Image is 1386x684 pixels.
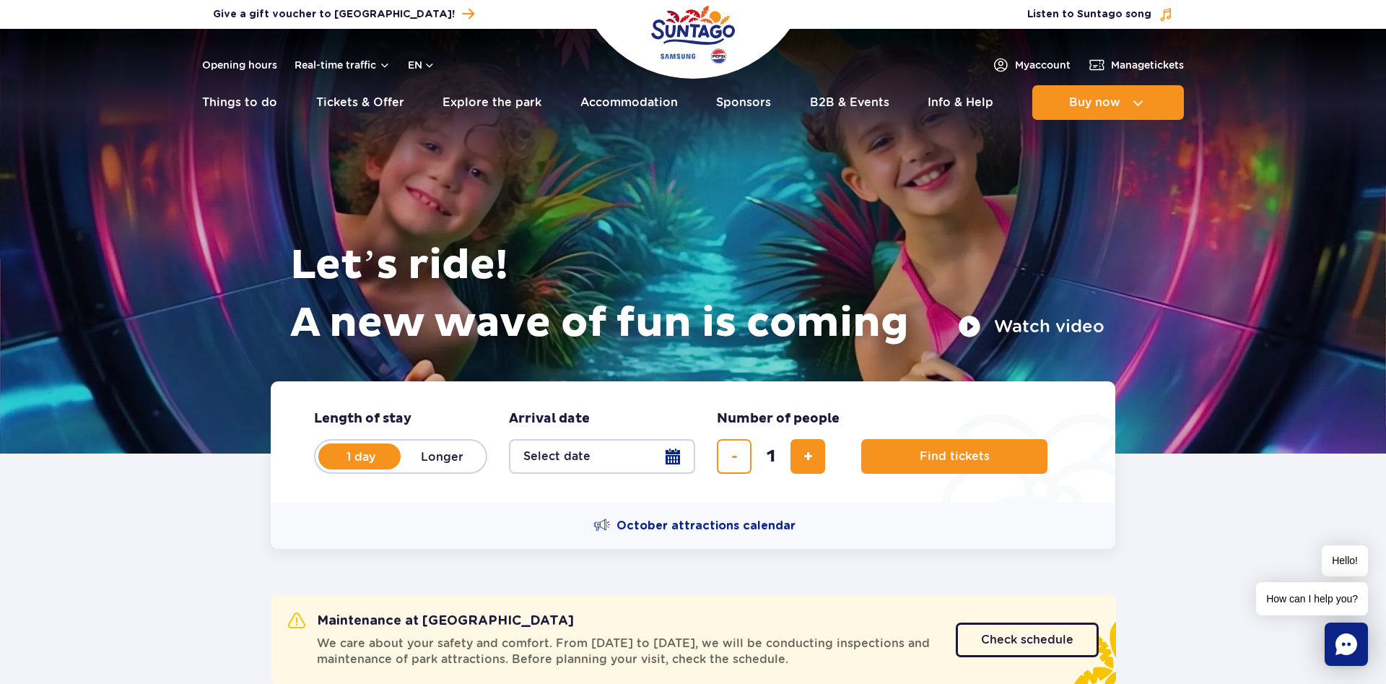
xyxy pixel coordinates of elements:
[320,441,402,472] label: 1 day
[580,85,678,120] a: Accommodation
[317,636,938,667] span: We care about your safety and comfort. From [DATE] to [DATE], we will be conducting inspections a...
[213,7,455,22] span: Give a gift voucher to [GEOGRAPHIC_DATA]!
[408,58,435,72] button: en
[401,441,483,472] label: Longer
[992,56,1071,74] a: Myaccount
[314,410,411,428] span: Length of stay
[616,518,796,534] span: October attractions calendar
[920,450,990,463] span: Find tickets
[1027,7,1173,22] button: Listen to Suntago song
[958,315,1104,338] button: Watch video
[861,439,1047,474] button: Find tickets
[443,85,541,120] a: Explore the park
[956,623,1099,657] a: Check schedule
[271,381,1115,503] form: Planning your visit to Park of Poland
[1111,58,1184,72] span: Manage tickets
[1322,545,1368,576] span: Hello!
[213,4,474,24] a: Give a gift voucher to [GEOGRAPHIC_DATA]!
[928,85,993,120] a: Info & Help
[790,439,825,474] button: add ticket
[1256,582,1368,615] span: How can I help you?
[316,85,404,120] a: Tickets & Offer
[717,439,751,474] button: remove ticket
[1027,7,1151,22] span: Listen to Suntago song
[716,85,771,120] a: Sponsors
[981,634,1073,646] span: Check schedule
[295,59,391,71] button: Real-time traffic
[202,58,277,72] a: Opening hours
[1088,56,1184,74] a: Managetickets
[1325,623,1368,666] div: Chat
[1032,85,1184,120] button: Buy now
[810,85,889,120] a: B2B & Events
[1069,96,1120,109] span: Buy now
[509,439,695,474] button: Select date
[754,439,788,474] input: number of tickets
[509,410,590,428] span: Arrival date
[593,517,796,534] a: October attractions calendar
[290,237,1104,352] h1: Let’s ride! A new wave of fun is coming
[288,612,574,630] h2: Maintenance at [GEOGRAPHIC_DATA]
[202,85,277,120] a: Things to do
[717,410,840,428] span: Number of people
[1015,58,1071,72] span: My account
